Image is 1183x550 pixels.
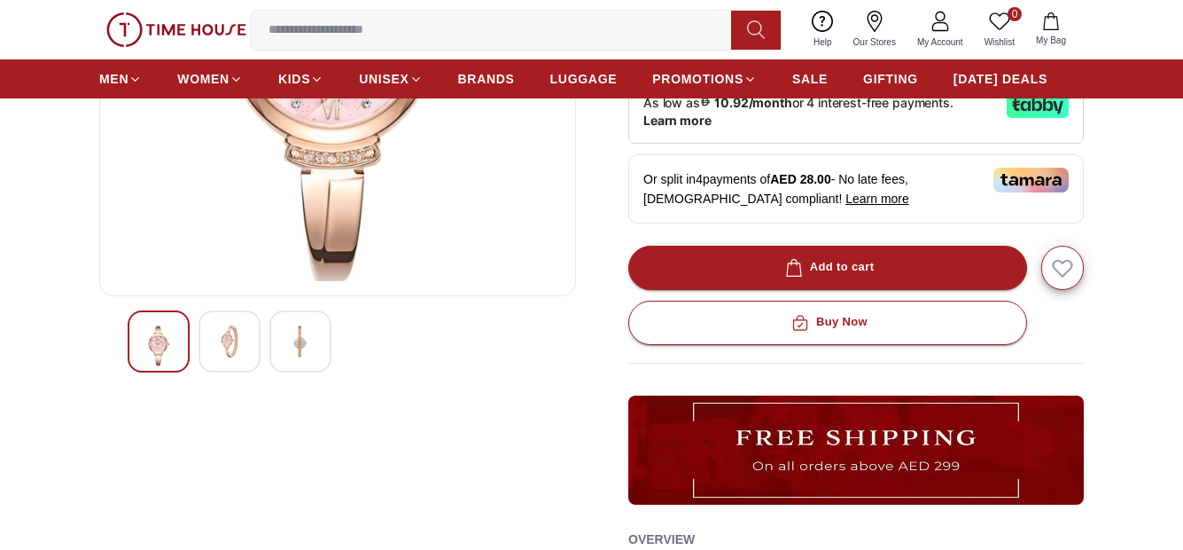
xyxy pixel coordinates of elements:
span: WOMEN [177,70,230,88]
a: Help [803,7,843,52]
div: Add to cart [782,257,875,278]
a: UNISEX [359,63,422,95]
span: BRANDS [458,70,515,88]
img: Kenneth Scott Women's Pink Dial Analog Watch - K22522-RBKP [143,326,175,366]
a: SALE [792,63,828,95]
span: Our Stores [846,35,903,49]
a: BRANDS [458,63,515,95]
div: Buy Now [788,312,868,333]
a: KIDS [278,63,323,95]
img: ... [628,396,1084,505]
span: PROMOTIONS [652,70,743,88]
a: Our Stores [843,7,907,52]
span: GIFTING [863,70,918,88]
span: LUGGAGE [550,70,618,88]
img: ... [106,12,246,48]
img: Kenneth Scott Women's Pink Dial Analog Watch - K22522-RBKP [214,326,245,357]
button: Buy Now [628,301,1027,345]
span: UNISEX [359,70,409,88]
span: [DATE] DEALS [953,70,1047,88]
span: 0 [1008,7,1022,21]
a: 0Wishlist [974,7,1025,52]
span: Learn more [845,192,909,206]
span: MEN [99,70,128,88]
a: MEN [99,63,142,95]
a: GIFTING [863,63,918,95]
button: Add to cart [628,246,1027,290]
img: Kenneth Scott Women's Pink Dial Analog Watch - K22522-RBKP [284,326,316,357]
a: WOMEN [177,63,243,95]
button: My Bag [1025,9,1077,51]
a: LUGGAGE [550,63,618,95]
a: PROMOTIONS [652,63,757,95]
span: My Bag [1029,34,1073,47]
a: [DATE] DEALS [953,63,1047,95]
img: Tamara [993,168,1069,192]
span: KIDS [278,70,310,88]
span: Wishlist [977,35,1022,49]
span: My Account [910,35,970,49]
div: Or split in 4 payments of - No late fees, [DEMOGRAPHIC_DATA] compliant! [628,154,1084,224]
span: Help [806,35,839,49]
span: SALE [792,70,828,88]
span: AED 28.00 [770,172,830,186]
